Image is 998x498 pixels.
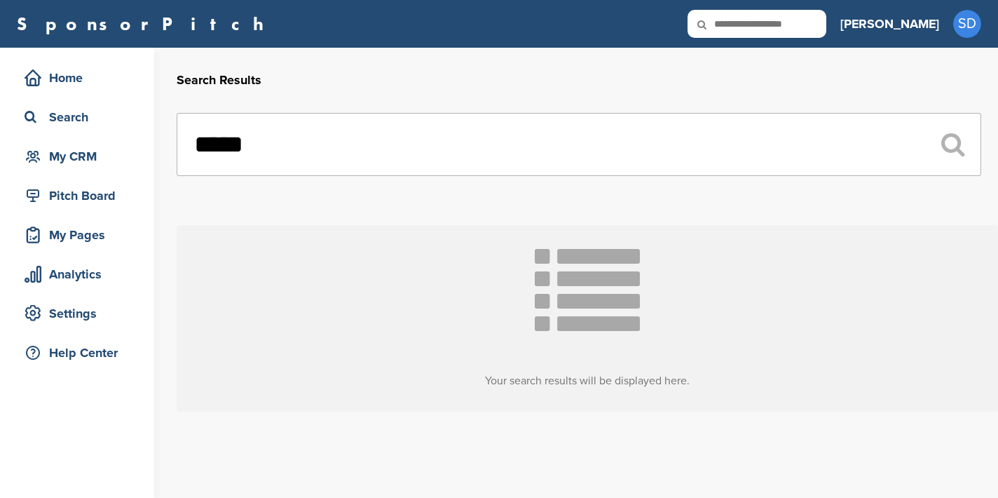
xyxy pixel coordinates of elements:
[953,10,981,38] span: SD
[17,15,273,33] a: SponsorPitch
[14,297,140,330] a: Settings
[21,105,140,130] div: Search
[21,301,140,326] div: Settings
[14,219,140,251] a: My Pages
[21,262,140,287] div: Analytics
[21,183,140,208] div: Pitch Board
[840,8,939,39] a: [PERSON_NAME]
[14,101,140,133] a: Search
[14,140,140,173] a: My CRM
[14,258,140,290] a: Analytics
[14,337,140,369] a: Help Center
[177,71,981,90] h2: Search Results
[21,340,140,365] div: Help Center
[177,372,998,389] h3: Your search results will be displayed here.
[21,144,140,169] div: My CRM
[14,180,140,212] a: Pitch Board
[21,222,140,248] div: My Pages
[840,14,939,34] h3: [PERSON_NAME]
[21,65,140,90] div: Home
[14,62,140,94] a: Home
